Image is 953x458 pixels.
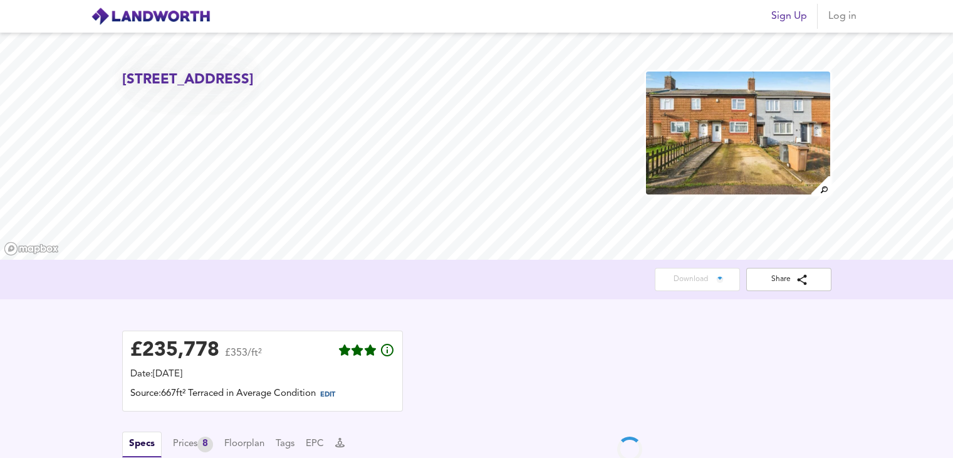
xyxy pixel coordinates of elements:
button: EPC [306,437,324,451]
a: Mapbox homepage [4,242,59,256]
div: Source: 667ft² Terraced in Average Condition [130,387,395,403]
button: Sign Up [766,4,812,29]
span: Log in [828,8,858,25]
button: Log in [823,4,863,29]
button: Prices8 [173,437,213,452]
span: Share [756,273,821,286]
button: Floorplan [224,437,264,451]
div: 8 [197,437,213,452]
span: Sign Up [771,8,807,25]
span: EDIT [320,391,335,398]
button: Tags [276,437,294,451]
span: £353/ft² [225,348,262,366]
button: Share [746,268,831,291]
div: £ 235,778 [130,341,219,360]
div: Prices [173,437,213,452]
img: search [810,174,831,196]
img: logo [91,7,211,26]
img: property [645,70,831,196]
div: Date: [DATE] [130,368,395,381]
h2: [STREET_ADDRESS] [122,70,254,90]
button: Specs [122,432,162,457]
